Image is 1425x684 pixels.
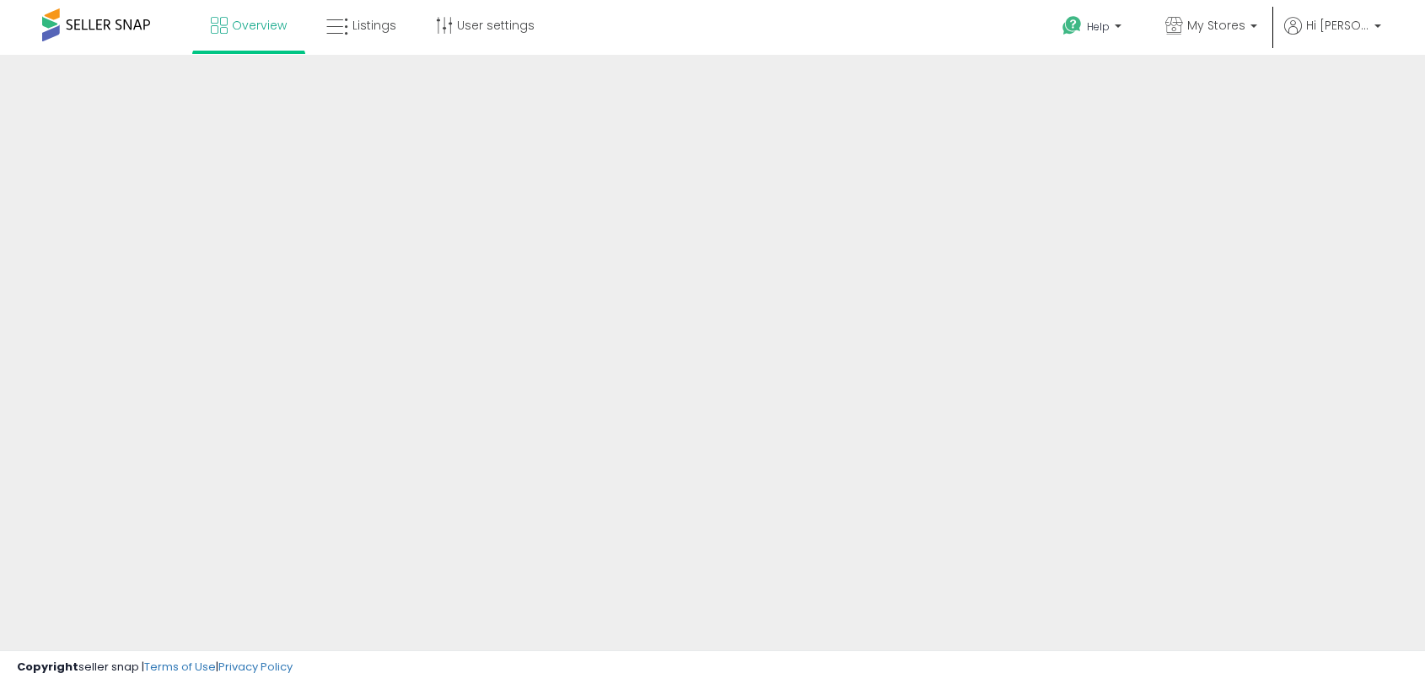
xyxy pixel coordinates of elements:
a: Terms of Use [144,659,216,675]
span: Overview [232,17,287,34]
div: seller snap | | [17,660,293,676]
a: Hi [PERSON_NAME] [1284,17,1381,55]
span: Hi [PERSON_NAME] [1306,17,1369,34]
a: Help [1049,3,1138,55]
span: Listings [352,17,396,34]
strong: Copyright [17,659,78,675]
i: Get Help [1062,15,1083,36]
span: Help [1087,19,1110,34]
a: Privacy Policy [218,659,293,675]
span: My Stores [1187,17,1245,34]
